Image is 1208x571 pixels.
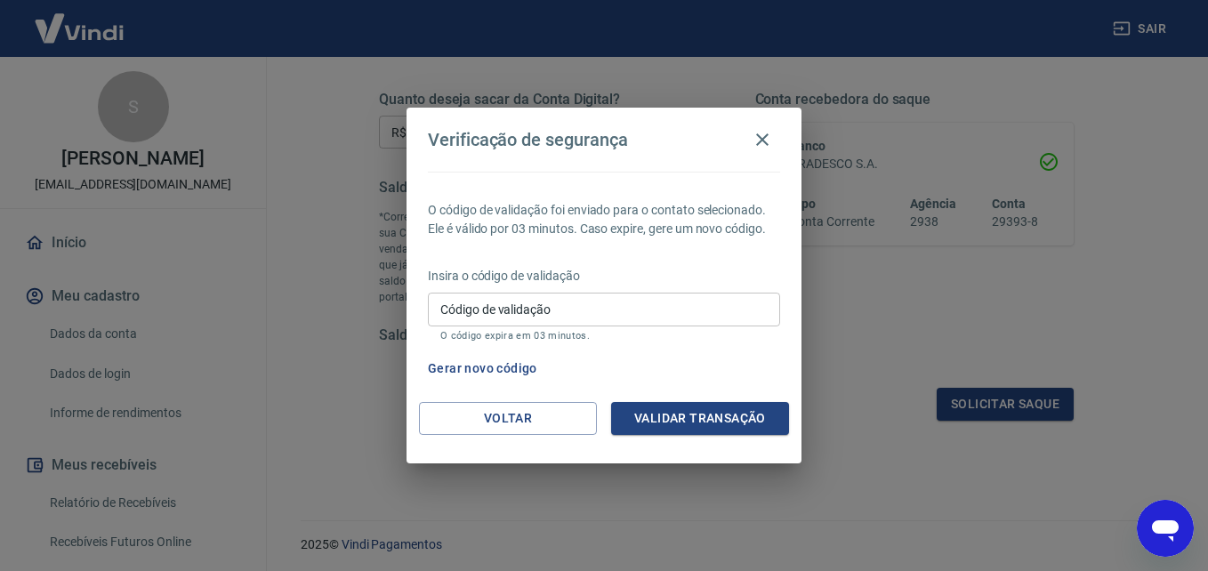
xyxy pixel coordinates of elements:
iframe: Botão para abrir a janela de mensagens [1137,500,1194,557]
button: Voltar [419,402,597,435]
button: Gerar novo código [421,352,544,385]
p: Insira o código de validação [428,267,780,285]
p: O código expira em 03 minutos. [440,330,768,342]
h4: Verificação de segurança [428,129,628,150]
button: Validar transação [611,402,789,435]
p: O código de validação foi enviado para o contato selecionado. Ele é válido por 03 minutos. Caso e... [428,201,780,238]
